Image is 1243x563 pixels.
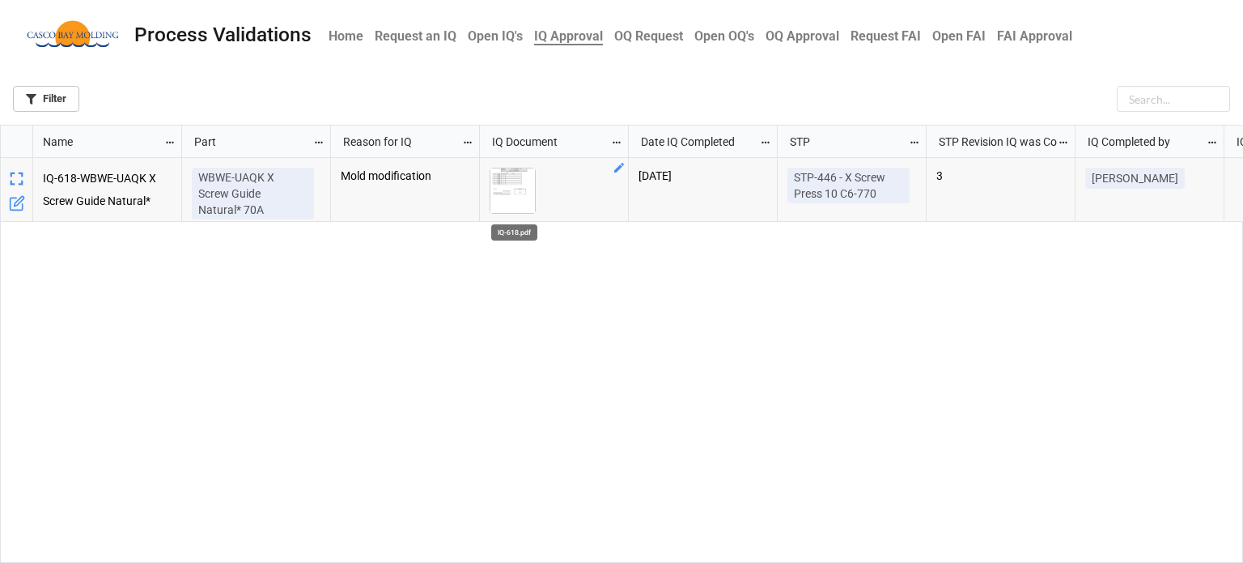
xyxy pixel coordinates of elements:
div: Reason for IQ [333,133,461,151]
b: Request FAI [851,28,921,44]
b: IQ Approval [534,28,603,45]
img: user-attachments%2Flegacy%2Fextension-attachments%2Fvq1KFb5tkP%2FCasco%20Bay%20Logo%20Image.png [24,19,121,51]
div: IQ Completed by [1078,133,1206,151]
div: Date IQ Completed [631,133,759,151]
b: Request an IQ [375,28,456,44]
b: OQ Request [614,28,683,44]
a: IQ Approval [528,20,609,52]
div: Process Validations [134,25,312,45]
a: Home [323,20,369,52]
div: grid [1,126,182,158]
a: OQ Approval [760,20,845,52]
div: IQ Document [482,133,610,151]
a: Open FAI [927,20,991,52]
b: OQ Approval [766,28,839,44]
p: WBWE-UAQK X Screw Guide Natural* 70A [198,169,308,218]
a: Open IQ's [462,20,528,52]
div: STP Revision IQ was Completed Against [929,133,1057,151]
div: STP [780,133,908,151]
a: Filter [13,86,79,112]
b: Open OQ's [694,28,754,44]
a: Request an IQ [369,20,462,52]
img: PFpgCuT_932gMjRrBd_jKCgCK7Q3IAZWlobT9APKE5w [490,168,535,213]
a: FAI Approval [991,20,1078,52]
input: Search... [1117,86,1230,112]
b: Open FAI [932,28,986,44]
p: 3 [936,168,1065,184]
a: Request FAI [845,20,927,52]
p: [PERSON_NAME] [1092,170,1178,186]
p: IQ-618-WBWE-UAQK X Screw Guide Natural* 70A [43,168,172,211]
b: FAI Approval [997,28,1072,44]
p: STP-446 - X Screw Press 10 C6-770 [794,169,903,202]
b: Home [329,28,363,44]
a: Open OQ's [689,20,760,52]
p: Mold modification [341,168,469,184]
p: [DATE] [638,168,767,184]
b: Open IQ's [468,28,523,44]
a: OQ Request [609,20,689,52]
div: Part [185,133,312,151]
div: Name [33,133,164,151]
